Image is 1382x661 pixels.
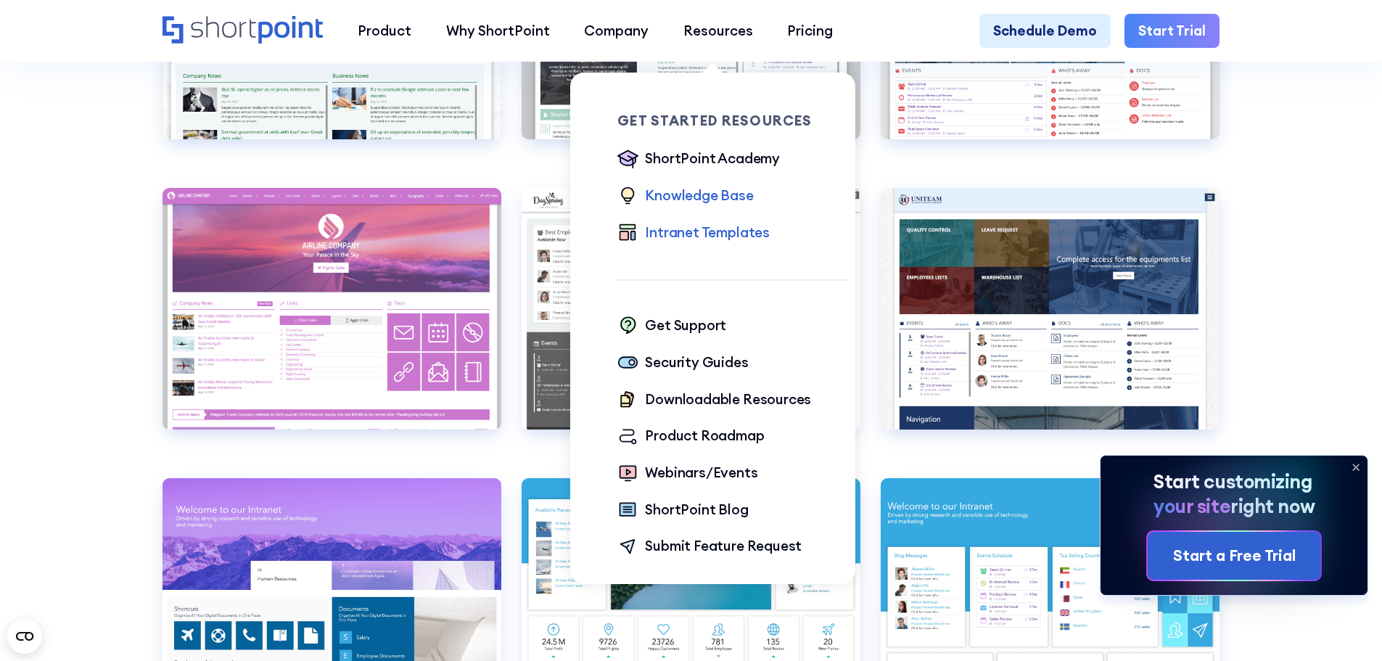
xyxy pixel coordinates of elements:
a: Pricing [770,14,851,49]
div: Security Guides [645,352,748,373]
div: Resources [683,20,753,41]
a: Security Guides [617,352,748,375]
a: Intranet Templates [617,222,770,245]
a: ShortPoint Academy [617,148,780,171]
div: Product [358,20,411,41]
div: Why ShortPoint [446,20,550,41]
a: Downloadable Resources [617,389,811,412]
a: Company [567,14,666,49]
div: ShortPoint Blog [645,499,748,520]
a: Submit Feature Request [617,535,802,559]
a: Webinars/Events [617,462,757,485]
div: Downloadable Resources [645,389,811,410]
a: Product [340,14,429,49]
a: Branded Site 9 [881,188,1219,457]
a: Knowledge Base [617,185,753,208]
button: Open CMP widget [7,619,42,654]
a: ShortPoint Blog [617,499,748,522]
div: Get Support [645,315,726,336]
a: Start a Free Trial [1148,532,1320,580]
a: Why ShortPoint [429,14,567,49]
iframe: Chat Widget [1309,591,1382,661]
div: Webinars/Events [645,462,757,483]
div: Submit Feature Request [645,535,802,557]
div: Get Started Resources [617,114,847,128]
div: Pricing [787,20,833,41]
div: Intranet Templates [645,222,770,243]
a: Product Roadmap [617,425,764,448]
div: Company [584,20,649,41]
div: Knowledge Base [645,185,753,206]
a: Get Support [617,315,726,338]
a: Start Trial [1124,14,1219,49]
a: Branded Site 7 [163,188,501,457]
a: Resources [666,14,770,49]
div: Start a Free Trial [1173,544,1296,567]
div: ShortPoint Academy [645,148,780,169]
div: Product Roadmap [645,425,764,446]
a: Schedule Demo [979,14,1111,49]
a: Branded Site 8 [522,188,860,457]
a: Home [163,16,323,46]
